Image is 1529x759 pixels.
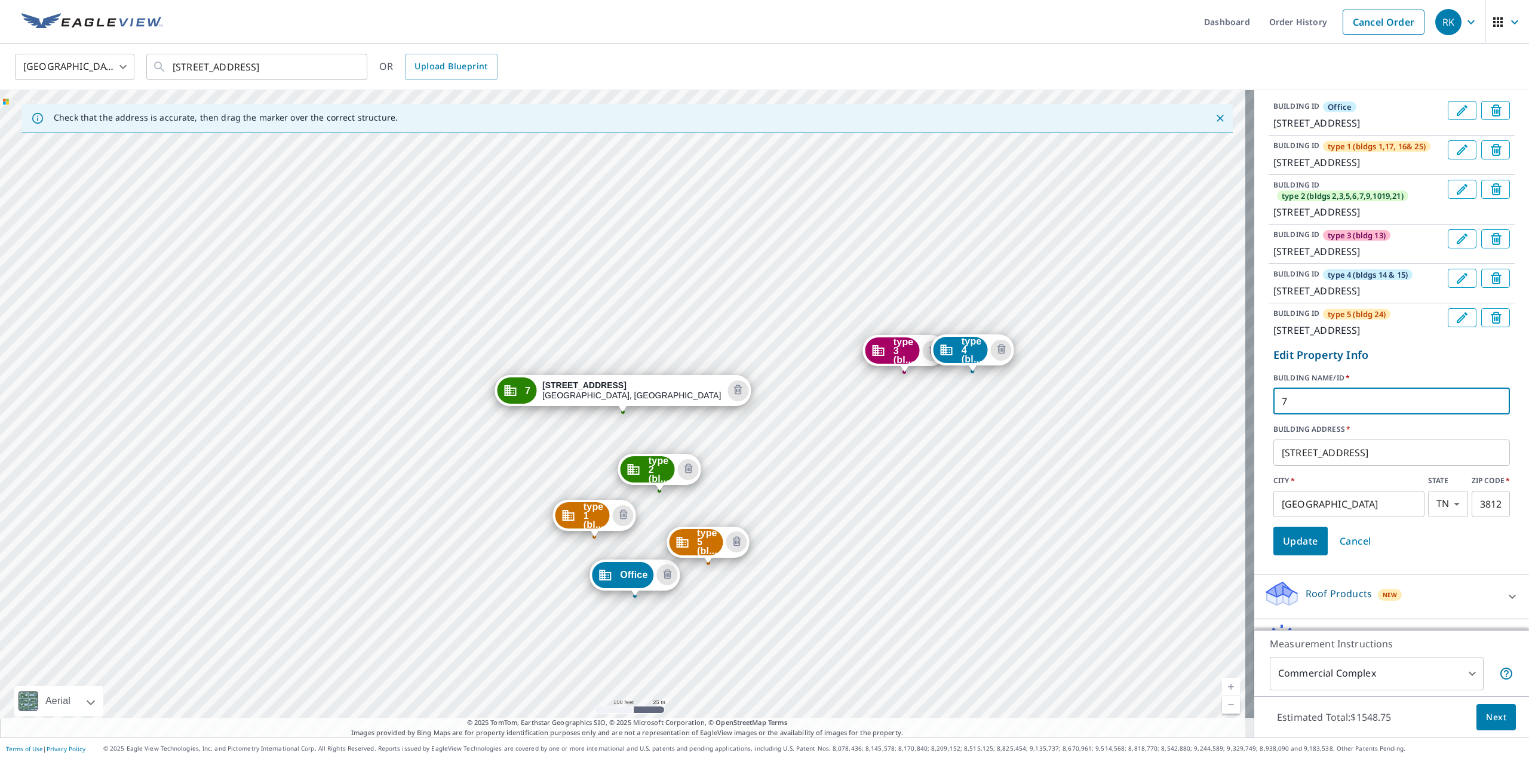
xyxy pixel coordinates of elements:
span: type 4 (bldgs 14 & 15) [1328,269,1408,280]
span: Office [1328,102,1352,112]
label: BUILDING NAME/ID [1273,373,1510,383]
button: Delete building type 5 (bldg 24) [1481,308,1510,327]
p: © 2025 Eagle View Technologies, Inc. and Pictometry International Corp. All Rights Reserved. Repo... [103,744,1523,753]
em: TN [1436,498,1449,509]
p: Measurement Instructions [1270,637,1513,651]
a: Current Level 18, Zoom In [1222,678,1240,696]
span: type 3 (bl... [894,337,914,364]
button: Close [1212,110,1228,126]
span: type 1 (bl... [584,502,604,529]
input: Search by address or latitude-longitude [173,50,343,84]
p: [STREET_ADDRESS] [1273,116,1443,130]
div: Dropped pin, building type 5 (bldg 24), Commercial property, 6679 N Quail Hollow Rd Memphis, TN 3... [667,527,750,564]
a: Current Level 18, Zoom Out [1222,696,1240,714]
label: BUILDING ADDRESS [1273,424,1510,435]
span: type 2 (bl... [649,456,669,483]
span: Update [1283,533,1318,549]
p: BUILDING ID [1273,229,1319,239]
div: RK [1435,9,1462,35]
button: Delete building type 5 (bldg 24) [726,531,747,552]
button: Cancel [1330,527,1381,555]
div: Solar ProductsNew [1264,624,1519,658]
p: BUILDING ID [1273,101,1319,111]
p: | [6,745,85,752]
p: Edit Property Info [1273,347,1510,363]
span: type 4 (bl... [962,337,982,364]
div: Commercial Complex [1270,657,1484,690]
button: Delete building type 3 (bldg 13) [923,340,944,361]
p: [STREET_ADDRESS] [1273,284,1443,298]
p: Roof Products [1306,586,1372,601]
span: 7 [525,386,530,395]
div: Roof ProductsNew [1264,580,1519,614]
p: [STREET_ADDRESS] [1273,205,1443,219]
span: type 5 (bldg 24) [1328,309,1386,319]
button: Delete building 7 [727,380,748,401]
button: Delete building type 1 (bldgs 1,17, 16& 25) [613,505,634,526]
button: Edit building Office [1448,101,1476,120]
p: Check that the address is accurate, then drag the marker over the correct structure. [54,112,398,123]
strong: [STREET_ADDRESS] [542,380,627,390]
div: Dropped pin, building type 2 (bldgs 2,3,5,6,7,9,1019,21), Commercial property, 1633 Poplar Oaks C... [618,454,701,491]
button: Delete building type 1 (bldgs 1,17, 16& 25) [1481,140,1510,159]
button: Delete building type 2 (bldgs 2,3,5,6,7,9,1019,21) [1481,180,1510,199]
button: Edit building type 5 (bldg 24) [1448,308,1476,327]
div: TN [1428,491,1468,517]
button: Delete building type 3 (bldg 13) [1481,229,1510,248]
button: Edit building type 3 (bldg 13) [1448,229,1476,248]
img: EV Logo [22,13,162,31]
p: [STREET_ADDRESS] [1273,155,1443,170]
button: Update [1273,527,1328,555]
div: Dropped pin, building Office, Commercial property, 6661 N Quail Hollow Rd Memphis, TN 38120 [590,560,680,597]
div: [GEOGRAPHIC_DATA] [15,50,134,84]
button: Delete building type 4 (bldgs 14 & 15) [1481,269,1510,288]
span: Cancel [1340,533,1371,549]
span: © 2025 TomTom, Earthstar Geographics SIO, © 2025 Microsoft Corporation, © [467,718,788,728]
div: Aerial [14,686,103,716]
label: CITY [1273,475,1424,486]
button: Next [1476,704,1516,731]
div: Dropped pin, building 7, Commercial property, 1623 Poplar Oaks Cir Memphis, TN 38120 [495,375,751,412]
span: Upload Blueprint [415,59,487,74]
span: type 1 (bldgs 1,17, 16& 25) [1328,141,1426,152]
div: [GEOGRAPHIC_DATA], [GEOGRAPHIC_DATA] 38120 [542,380,721,401]
button: Delete building type 2 (bldgs 2,3,5,6,7,9,1019,21) [678,459,699,480]
a: Cancel Order [1343,10,1424,35]
button: Edit building type 2 (bldgs 2,3,5,6,7,9,1019,21) [1448,180,1476,199]
p: [STREET_ADDRESS] [1273,323,1443,337]
a: Privacy Policy [47,745,85,753]
p: BUILDING ID [1273,180,1319,190]
p: Estimated Total: $1548.75 [1267,704,1401,730]
button: Delete building Office [657,564,678,585]
span: type 2 (bldgs 2,3,5,6,7,9,1019,21) [1282,190,1404,201]
a: Terms of Use [6,745,43,753]
p: BUILDING ID [1273,308,1319,318]
a: Terms [768,718,788,727]
span: type 3 (bldg 13) [1328,230,1386,241]
p: BUILDING ID [1273,140,1319,150]
div: Aerial [42,686,74,716]
label: STATE [1428,475,1468,486]
div: Dropped pin, building type 4 (bldgs 14 & 15), Commercial property, 6750 N Quail Hollow Rd Memphis... [931,334,1014,371]
span: Next [1486,710,1506,725]
div: Dropped pin, building type 1 (bldgs 1,17, 16& 25), Commercial property, 1630 Poplar Oaks Cir Memp... [553,500,636,537]
a: OpenStreetMap [716,718,766,727]
button: Delete building Office [1481,101,1510,120]
p: BUILDING ID [1273,269,1319,279]
span: Office [620,570,647,579]
p: [STREET_ADDRESS] [1273,244,1443,259]
span: type 5 (bl... [697,528,717,555]
label: ZIP CODE [1472,475,1510,486]
button: Delete building type 4 (bldgs 14 & 15) [991,340,1012,361]
a: Upload Blueprint [405,54,497,80]
button: Edit building type 4 (bldgs 14 & 15) [1448,269,1476,288]
div: OR [379,54,498,80]
div: Dropped pin, building type 3 (bldg 13), Commercial property, 6736 N Quail Hollow Rd Memphis, TN 3... [863,335,946,372]
button: Edit building type 1 (bldgs 1,17, 16& 25) [1448,140,1476,159]
span: New [1383,590,1398,600]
